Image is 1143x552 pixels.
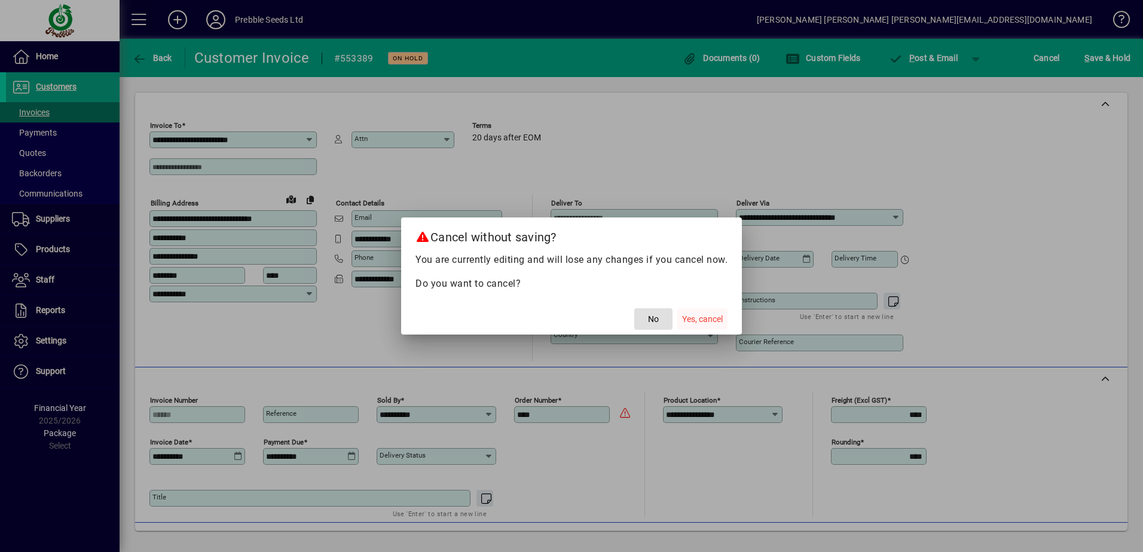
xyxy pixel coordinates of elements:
h2: Cancel without saving? [401,217,742,252]
span: Yes, cancel [682,313,723,326]
p: Do you want to cancel? [415,277,728,291]
button: No [634,308,673,330]
button: Yes, cancel [677,308,728,330]
p: You are currently editing and will lose any changes if you cancel now. [415,253,728,267]
span: No [648,313,659,326]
